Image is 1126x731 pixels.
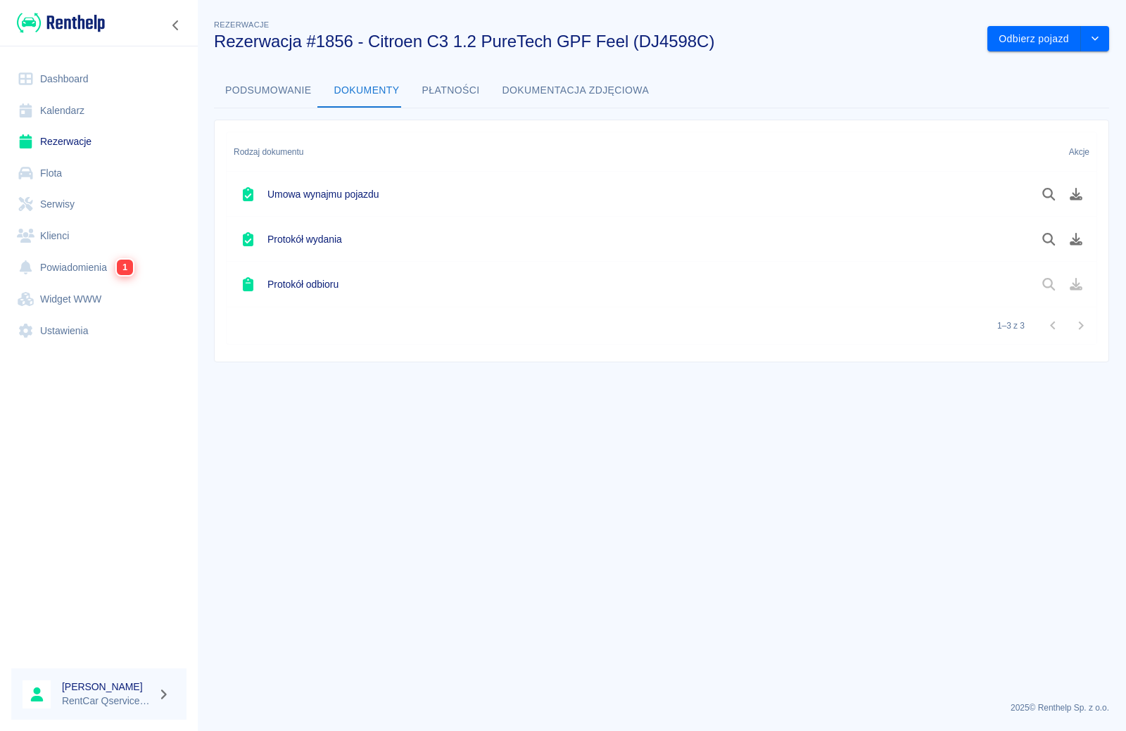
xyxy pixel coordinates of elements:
[214,32,976,51] h3: Rezerwacja #1856 - Citroen C3 1.2 PureTech GPF Feel (DJ4598C)
[1063,182,1090,206] button: Pobierz dokument
[11,189,186,220] a: Serwisy
[1081,26,1109,52] button: drop-down
[411,74,491,108] button: Płatności
[1035,182,1063,206] button: Podgląd dokumentu
[987,26,1081,52] button: Odbierz pojazd
[491,74,661,108] button: Dokumentacja zdjęciowa
[11,220,186,252] a: Klienci
[11,315,186,347] a: Ustawienia
[267,232,342,246] h6: Protokół wydania
[227,132,1014,172] div: Rodzaj dokumentu
[62,680,152,694] h6: [PERSON_NAME]
[1069,132,1089,172] div: Akcje
[1014,132,1096,172] div: Akcje
[214,20,269,29] span: Rezerwacje
[11,126,186,158] a: Rezerwacje
[234,132,303,172] div: Rodzaj dokumentu
[62,694,152,708] p: RentCar Qservice Damar Parts
[267,187,379,201] h6: Umowa wynajmu pojazdu
[17,11,105,34] img: Renthelp logo
[11,63,186,95] a: Dashboard
[214,74,323,108] button: Podsumowanie
[997,319,1025,332] p: 1–3 z 3
[11,95,186,127] a: Kalendarz
[11,11,105,34] a: Renthelp logo
[11,158,186,189] a: Flota
[323,74,411,108] button: Dokumenty
[267,277,339,291] h6: Protokół odbioru
[11,251,186,284] a: Powiadomienia1
[214,701,1109,714] p: 2025 © Renthelp Sp. z o.o.
[117,260,133,275] span: 1
[11,284,186,315] a: Widget WWW
[1063,227,1090,251] button: Pobierz dokument
[165,16,186,34] button: Zwiń nawigację
[1035,227,1063,251] button: Podgląd dokumentu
